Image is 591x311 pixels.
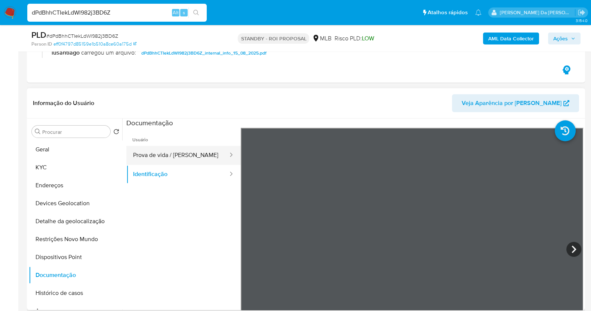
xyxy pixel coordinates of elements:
button: Detalhe da geolocalização [29,212,122,230]
button: Restrições Novo Mundo [29,230,122,248]
button: Documentação [29,266,122,284]
button: Dispositivos Point [29,248,122,266]
b: AML Data Collector [488,33,534,44]
button: Geral [29,141,122,158]
b: PLD [31,29,46,41]
p: STANDBY - ROI PROPOSAL [238,33,309,44]
span: s [183,9,185,16]
button: Histórico de casos [29,284,122,302]
button: Procurar [35,129,41,135]
input: Pesquise usuários ou casos... [27,8,207,18]
b: Person ID [31,41,52,47]
span: 3.154.0 [575,18,587,24]
button: AML Data Collector [483,33,539,44]
span: Risco PLD: [334,34,374,43]
p: patricia.varelo@mercadopago.com.br [500,9,575,16]
span: LOW [361,34,374,43]
span: # dPdBhhCTIekLdWl982j3BD6Z [46,32,118,40]
div: MLB [312,34,331,43]
a: Sair [578,9,585,16]
span: Veja Aparência por [PERSON_NAME] [462,94,561,112]
button: Devices Geolocation [29,194,122,212]
a: eff0f4797d85159e1b510a8ce60a175d [53,41,136,47]
span: Alt [173,9,179,16]
a: Notificações [475,9,481,16]
span: carregou um arquivo: [81,49,136,58]
span: dPdBhhCTIekLdWl982j3BD6Z_internal_info_15_08_2025.pdf [141,49,267,58]
input: Procurar [42,129,107,135]
b: lusantiago [52,49,80,58]
button: KYC [29,158,122,176]
button: search-icon [188,7,204,18]
button: Retornar ao pedido padrão [113,129,119,137]
button: Veja Aparência por [PERSON_NAME] [452,94,579,112]
button: dPdBhhCTIekLdWl982j3BD6Z_internal_info_15_08_2025.pdf [138,49,270,58]
span: Ações [553,33,568,44]
button: Endereços [29,176,122,194]
button: Ações [548,33,581,44]
span: Atalhos rápidos [428,9,468,16]
h1: Informação do Usuário [33,99,94,107]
